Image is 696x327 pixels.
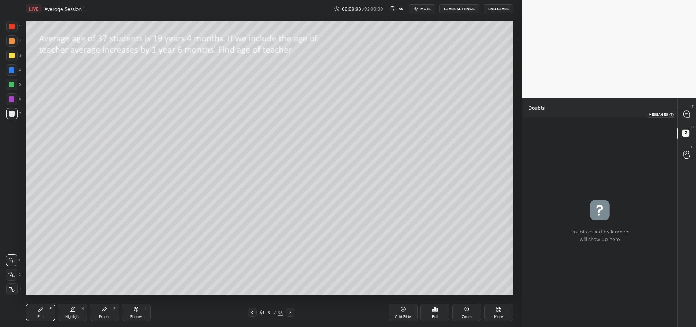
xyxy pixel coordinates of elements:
[432,315,438,319] div: Poll
[265,310,273,315] div: 3
[6,254,21,266] div: C
[50,307,52,311] div: P
[130,315,142,319] div: Shapes
[6,79,21,90] div: 5
[522,98,551,117] p: Doubts
[395,315,411,319] div: Add Slide
[26,4,41,13] div: LIVE
[6,50,21,61] div: 3
[6,64,21,76] div: 4
[44,5,85,12] h4: Average Session 1
[691,124,694,130] p: D
[6,93,21,105] div: 6
[399,7,403,11] div: 55
[145,307,148,311] div: L
[6,35,21,47] div: 2
[274,310,276,315] div: /
[6,269,21,281] div: X
[113,307,116,311] div: E
[692,104,694,109] p: T
[494,315,503,319] div: More
[6,283,21,295] div: Z
[439,4,479,13] button: CLASS SETTINGS
[278,309,283,316] div: 36
[691,144,694,150] p: G
[81,307,84,311] div: H
[522,117,677,327] div: grid
[647,111,675,118] div: Messages (T)
[6,21,21,32] div: 1
[37,315,44,319] div: Pen
[484,4,513,13] button: END CLASS
[462,315,472,319] div: Zoom
[6,108,21,119] div: 7
[420,6,431,11] span: mute
[409,4,435,13] button: mute
[65,315,80,319] div: Highlight
[99,315,110,319] div: Eraser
